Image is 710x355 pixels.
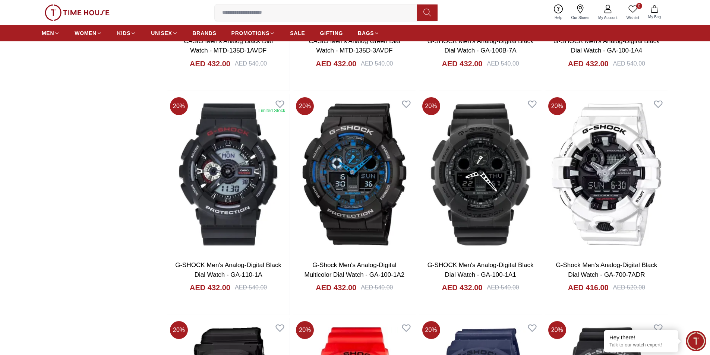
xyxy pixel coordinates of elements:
h4: AED 432.00 [316,282,356,293]
a: G-Shock Men's Analog-Digital Multicolor Dial Watch - GA-100-1A2 [304,262,405,278]
span: KIDS [117,29,130,37]
span: PROMOTIONS [231,29,270,37]
div: Limited Stock [258,108,285,114]
img: G-Shock Men's Analog-Digital Black Dial Watch - GA-700-7ADR [545,94,668,254]
h4: AED 432.00 [190,58,230,69]
h4: AED 432.00 [442,282,483,293]
h4: AED 432.00 [190,282,230,293]
div: Chat Widget [686,331,706,351]
a: Help [550,3,567,22]
span: 20 % [548,321,566,339]
span: Help [552,15,565,20]
span: 20 % [170,321,188,339]
h4: AED 432.00 [316,58,356,69]
span: Our Stores [568,15,592,20]
span: GIFTING [320,29,343,37]
h4: AED 432.00 [568,58,609,69]
span: 20 % [296,97,314,115]
a: GIFTING [320,26,343,40]
span: MEN [42,29,54,37]
button: My Bag [644,4,665,21]
span: 20 % [548,97,566,115]
a: PROMOTIONS [231,26,275,40]
div: AED 540.00 [613,59,645,68]
span: BRANDS [193,29,217,37]
p: Talk to our watch expert! [609,342,673,348]
span: My Account [595,15,621,20]
a: SALE [290,26,305,40]
img: G-Shock Men's Analog-Digital Multicolor Dial Watch - GA-100-1A2 [293,94,416,254]
a: KIDS [117,26,136,40]
span: 20 % [296,321,314,339]
span: Wishlist [624,15,642,20]
div: AED 520.00 [613,283,645,292]
div: Hey there! [609,334,673,341]
span: WOMEN [75,29,97,37]
h4: AED 416.00 [568,282,609,293]
a: BAGS [358,26,379,40]
a: 0Wishlist [622,3,644,22]
a: UNISEX [151,26,177,40]
span: UNISEX [151,29,172,37]
img: ... [45,4,110,21]
a: G-SHOCK Men's Analog-Digital Black Dial Watch - GA-110-1A [175,262,281,278]
span: 0 [636,3,642,9]
span: 20 % [422,97,440,115]
a: WOMEN [75,26,102,40]
span: My Bag [645,14,664,20]
a: G-SHOCK Men's Analog-Digital Black Dial Watch - GA-100-1A1 [427,262,534,278]
a: G-Shock Men's Analog-Digital Black Dial Watch - GA-700-7ADR [556,262,657,278]
div: AED 540.00 [361,59,393,68]
span: 20 % [422,321,440,339]
h4: AED 432.00 [442,58,483,69]
div: AED 540.00 [361,283,393,292]
img: G-SHOCK Men's Analog-Digital Black Dial Watch - GA-110-1A [167,94,290,254]
div: AED 540.00 [487,283,519,292]
span: 20 % [170,97,188,115]
div: AED 540.00 [235,59,267,68]
span: SALE [290,29,305,37]
div: AED 540.00 [487,59,519,68]
a: Our Stores [567,3,594,22]
a: BRANDS [193,26,217,40]
span: BAGS [358,29,374,37]
div: AED 540.00 [235,283,267,292]
a: MEN [42,26,60,40]
img: G-SHOCK Men's Analog-Digital Black Dial Watch - GA-100-1A1 [419,94,542,254]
